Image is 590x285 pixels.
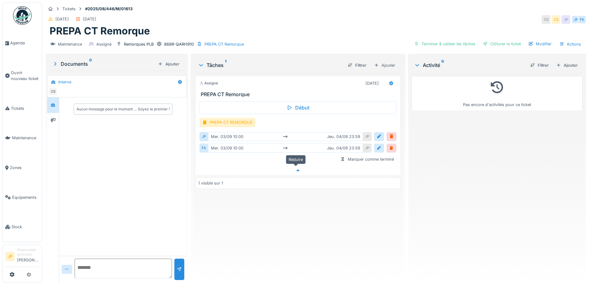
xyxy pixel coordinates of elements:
div: Assigné [96,41,111,47]
div: PREPA CT REMORQUE [199,118,256,127]
div: Responsable technicien [17,247,39,257]
div: Activité [414,61,525,69]
div: Interne [58,79,71,85]
div: Maintenance [58,41,82,47]
div: Ajouter [371,61,398,70]
div: Début [199,101,396,114]
span: Agenda [10,40,39,46]
img: Badge_color-CXgf-gQk.svg [13,6,32,25]
div: Pas encore d'activités pour ce ticket [416,79,579,108]
span: Équipements [12,194,39,200]
div: 868R-QARH910 [164,41,194,47]
a: Équipements [3,183,42,212]
span: Tickets [11,105,39,111]
span: Stock [11,224,39,230]
div: FA [578,15,586,24]
div: mer. 03/09 10:00 jeu. 04/09 23:59 [208,144,363,153]
div: Assigné [199,81,218,86]
h1: PREPA CT Remorque [50,25,150,37]
a: Zones [3,153,42,183]
span: Zones [10,165,39,171]
div: CS [49,87,57,96]
sup: 0 [89,60,92,68]
div: [DATE] [365,80,379,86]
div: FA [199,144,208,153]
h3: PREPA CT Remorque [201,91,397,97]
a: Tickets [3,94,42,123]
div: PREPA CT Remorque [204,41,244,47]
div: Documents [52,60,155,68]
div: [DATE] [55,16,69,22]
a: Stock [3,212,42,242]
div: Tâches [198,61,343,69]
div: Terminer & valider les tâches [412,40,478,48]
a: Ouvrir nouveau ticket [3,58,42,94]
div: [DATE] [83,16,96,22]
sup: 1 [225,61,226,69]
a: Maintenance [3,123,42,153]
div: JP [571,15,580,24]
span: Maintenance [12,135,39,141]
div: Remorques PLB [124,41,154,47]
li: JP [5,252,15,261]
a: JP Responsable technicien[PERSON_NAME] [5,247,39,267]
strong: #2025/08/446/M/01613 [83,6,135,12]
span: Ouvrir nouveau ticket [11,70,39,82]
div: JP [363,132,372,141]
div: Tickets [62,6,76,12]
div: 1 visible sur 1 [198,180,223,186]
div: JP [363,144,372,153]
sup: 0 [441,61,444,69]
div: JP [199,132,208,141]
div: Aucun message pour le moment … Soyez le premier ! [76,106,170,112]
div: CS [542,15,550,24]
li: [PERSON_NAME] [17,247,39,265]
div: Actions [557,40,584,49]
a: Agenda [3,28,42,58]
div: mer. 03/09 10:00 jeu. 04/09 23:59 [208,132,363,141]
div: Filtrer [528,61,551,69]
div: JP [562,15,570,24]
div: Réduire [286,155,306,164]
div: Ajouter [554,61,580,69]
div: Clôturer le ticket [480,40,523,48]
div: Marquer comme terminé [338,155,396,163]
div: CS [552,15,560,24]
div: Ajouter [155,60,182,68]
div: Filtrer [345,61,369,69]
div: Modifier [526,40,554,48]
